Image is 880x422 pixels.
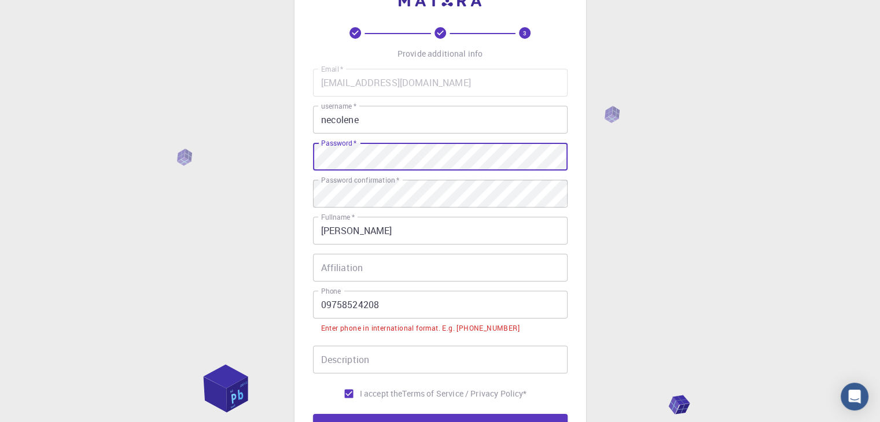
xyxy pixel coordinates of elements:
label: Phone [321,286,341,296]
span: I accept the [360,388,403,399]
text: 3 [523,29,526,37]
div: Enter phone in international format. E.g. [PHONE_NUMBER] [321,323,520,334]
label: Password confirmation [321,175,399,185]
a: Terms of Service / Privacy Policy* [402,388,526,399]
p: Terms of Service / Privacy Policy * [402,388,526,399]
label: Fullname [321,212,355,222]
label: Email [321,64,343,74]
label: username [321,101,356,111]
label: Password [321,138,356,148]
div: Open Intercom Messenger [841,383,868,410]
p: Provide additional info [397,48,483,60]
